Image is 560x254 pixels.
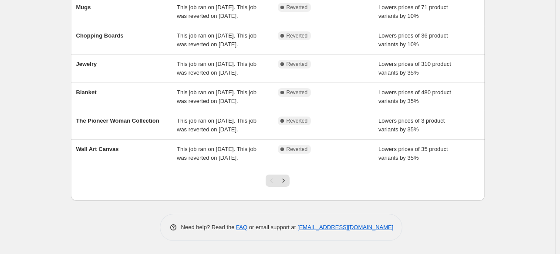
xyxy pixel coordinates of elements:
[76,32,124,39] span: Chopping Boards
[287,146,308,153] span: Reverted
[181,224,236,230] span: Need help? Read the
[177,32,256,48] span: This job ran on [DATE]. This job was reverted on [DATE].
[287,61,308,68] span: Reverted
[177,117,256,133] span: This job ran on [DATE]. This job was reverted on [DATE].
[277,175,290,187] button: Next
[378,32,448,48] span: Lowers prices of 36 product variants by 10%
[378,117,445,133] span: Lowers prices of 3 product variants by 35%
[236,224,247,230] a: FAQ
[287,4,308,11] span: Reverted
[247,224,297,230] span: or email support at
[297,224,393,230] a: [EMAIL_ADDRESS][DOMAIN_NAME]
[378,146,448,161] span: Lowers prices of 35 product variants by 35%
[378,4,448,19] span: Lowers prices of 71 product variants by 10%
[378,61,451,76] span: Lowers prices of 310 product variants by 35%
[177,61,256,76] span: This job ran on [DATE]. This job was reverted on [DATE].
[287,32,308,39] span: Reverted
[287,89,308,96] span: Reverted
[76,4,91,10] span: Mugs
[76,61,97,67] span: Jewelry
[177,89,256,104] span: This job ran on [DATE]. This job was reverted on [DATE].
[76,146,119,152] span: Wall Art Canvas
[76,89,97,96] span: Blanket
[177,146,256,161] span: This job ran on [DATE]. This job was reverted on [DATE].
[76,117,159,124] span: The Pioneer Woman Collection
[287,117,308,124] span: Reverted
[378,89,451,104] span: Lowers prices of 480 product variants by 35%
[266,175,290,187] nav: Pagination
[177,4,256,19] span: This job ran on [DATE]. This job was reverted on [DATE].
